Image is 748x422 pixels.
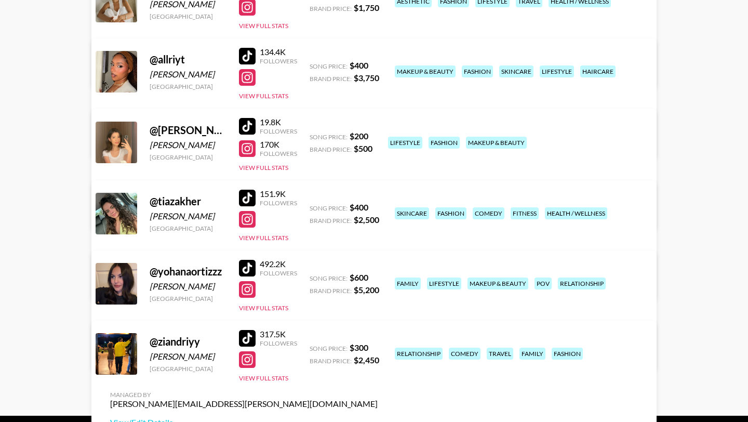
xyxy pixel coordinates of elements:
[239,164,288,172] button: View Full Stats
[260,57,297,65] div: Followers
[150,335,226,348] div: @ ziandriyy
[150,265,226,278] div: @ yohanaortizzz
[427,278,461,289] div: lifestyle
[260,189,297,199] div: 151.9K
[435,207,466,219] div: fashion
[473,207,504,219] div: comedy
[499,65,533,77] div: skincare
[260,339,297,347] div: Followers
[354,285,379,295] strong: $ 5,200
[350,342,368,352] strong: $ 300
[239,374,288,382] button: View Full Stats
[260,269,297,277] div: Followers
[150,83,226,90] div: [GEOGRAPHIC_DATA]
[487,348,513,360] div: travel
[150,124,226,137] div: @ [PERSON_NAME].[PERSON_NAME]
[354,73,379,83] strong: $ 3,750
[350,202,368,212] strong: $ 400
[110,399,378,409] div: [PERSON_NAME][EMAIL_ADDRESS][PERSON_NAME][DOMAIN_NAME]
[150,53,226,66] div: @ allriyt
[310,5,352,12] span: Brand Price:
[449,348,480,360] div: comedy
[535,278,552,289] div: pov
[260,259,297,269] div: 492.2K
[310,146,352,153] span: Brand Price:
[150,365,226,373] div: [GEOGRAPHIC_DATA]
[395,348,443,360] div: relationship
[395,207,429,219] div: skincare
[350,131,368,141] strong: $ 200
[150,12,226,20] div: [GEOGRAPHIC_DATA]
[260,199,297,207] div: Followers
[239,92,288,100] button: View Full Stats
[350,60,368,70] strong: $ 400
[462,65,493,77] div: fashion
[552,348,583,360] div: fashion
[310,62,348,70] span: Song Price:
[150,351,226,362] div: [PERSON_NAME]
[466,137,527,149] div: makeup & beauty
[150,140,226,150] div: [PERSON_NAME]
[519,348,545,360] div: family
[310,357,352,365] span: Brand Price:
[260,127,297,135] div: Followers
[260,139,297,150] div: 170K
[260,117,297,127] div: 19.8K
[150,69,226,80] div: [PERSON_NAME]
[558,278,606,289] div: relationship
[310,133,348,141] span: Song Price:
[150,195,226,208] div: @ tiazakher
[545,207,607,219] div: health / wellness
[239,304,288,312] button: View Full Stats
[395,65,456,77] div: makeup & beauty
[150,295,226,302] div: [GEOGRAPHIC_DATA]
[310,204,348,212] span: Song Price:
[110,391,378,399] div: Managed By
[354,143,372,153] strong: $ 500
[429,137,460,149] div: fashion
[354,215,379,225] strong: $ 2,500
[310,274,348,282] span: Song Price:
[310,287,352,295] span: Brand Price:
[150,211,226,221] div: [PERSON_NAME]
[310,345,348,352] span: Song Price:
[354,355,379,365] strong: $ 2,450
[354,3,379,12] strong: $ 1,750
[511,207,539,219] div: fitness
[260,150,297,157] div: Followers
[580,65,616,77] div: haircare
[239,22,288,30] button: View Full Stats
[150,281,226,292] div: [PERSON_NAME]
[350,272,368,282] strong: $ 600
[395,278,421,289] div: family
[150,225,226,232] div: [GEOGRAPHIC_DATA]
[310,217,352,225] span: Brand Price:
[150,153,226,161] div: [GEOGRAPHIC_DATA]
[260,329,297,339] div: 317.5K
[239,234,288,242] button: View Full Stats
[388,137,422,149] div: lifestyle
[468,278,528,289] div: makeup & beauty
[540,65,574,77] div: lifestyle
[260,47,297,57] div: 134.4K
[310,75,352,83] span: Brand Price:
